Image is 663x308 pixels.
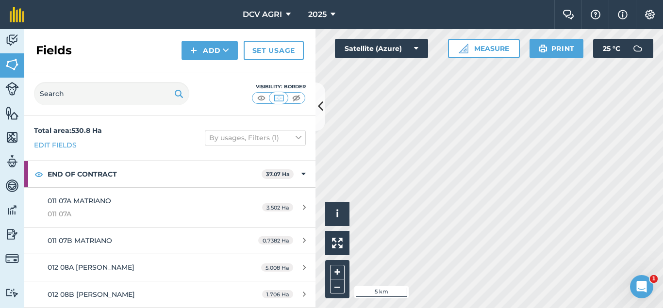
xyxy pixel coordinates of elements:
a: 011 07A MATRIANO011 07A3.502 Ha [24,188,315,227]
img: svg+xml;base64,PHN2ZyB4bWxucz0iaHR0cDovL3d3dy53My5vcmcvMjAwMC9zdmciIHdpZHRoPSIxNCIgaGVpZ2h0PSIyNC... [190,45,197,56]
strong: END OF CONTRACT [48,161,262,187]
a: 011 07B MATRIANO0.7382 Ha [24,227,315,254]
span: 012 08A [PERSON_NAME] [48,263,134,272]
span: 1 [650,275,658,283]
img: fieldmargin Logo [10,7,24,22]
strong: Total area : 530.8 Ha [34,126,102,135]
img: svg+xml;base64,PD94bWwgdmVyc2lvbj0iMS4wIiBlbmNvZGluZz0idXRmLTgiPz4KPCEtLSBHZW5lcmF0b3I6IEFkb2JlIE... [5,203,19,217]
button: i [325,202,349,226]
span: 0.7382 Ha [258,236,293,244]
a: Edit fields [34,140,77,150]
button: Add [182,41,238,60]
button: Print [530,39,584,58]
img: svg+xml;base64,PHN2ZyB4bWxucz0iaHR0cDovL3d3dy53My5vcmcvMjAwMC9zdmciIHdpZHRoPSI1MCIgaGVpZ2h0PSI0MC... [290,93,302,103]
span: 25 ° C [603,39,620,58]
h2: Fields [36,43,72,58]
button: – [330,279,345,293]
span: 2025 [308,9,327,20]
button: + [330,265,345,279]
img: svg+xml;base64,PHN2ZyB4bWxucz0iaHR0cDovL3d3dy53My5vcmcvMjAwMC9zdmciIHdpZHRoPSI1MCIgaGVpZ2h0PSI0MC... [255,93,267,103]
span: 5.008 Ha [261,263,293,272]
span: 1.706 Ha [262,290,293,298]
iframe: Intercom live chat [630,275,653,298]
img: svg+xml;base64,PD94bWwgdmVyc2lvbj0iMS4wIiBlbmNvZGluZz0idXRmLTgiPz4KPCEtLSBHZW5lcmF0b3I6IEFkb2JlIE... [5,33,19,48]
div: Visibility: Border [251,83,306,91]
span: 011 07A [48,209,230,219]
span: 012 08B [PERSON_NAME] [48,290,135,299]
img: svg+xml;base64,PD94bWwgdmVyc2lvbj0iMS4wIiBlbmNvZGluZz0idXRmLTgiPz4KPCEtLSBHZW5lcmF0b3I6IEFkb2JlIE... [5,227,19,242]
a: Set usage [244,41,304,60]
img: svg+xml;base64,PD94bWwgdmVyc2lvbj0iMS4wIiBlbmNvZGluZz0idXRmLTgiPz4KPCEtLSBHZW5lcmF0b3I6IEFkb2JlIE... [5,154,19,169]
button: Measure [448,39,520,58]
span: 3.502 Ha [262,203,293,211]
a: 012 08B [PERSON_NAME]1.706 Ha [24,281,315,308]
img: svg+xml;base64,PHN2ZyB4bWxucz0iaHR0cDovL3d3dy53My5vcmcvMjAwMC9zdmciIHdpZHRoPSI1NiIgaGVpZ2h0PSI2MC... [5,57,19,72]
strong: 37.07 Ha [266,171,290,178]
img: Two speech bubbles overlapping with the left bubble in the forefront [563,10,574,19]
img: Four arrows, one pointing top left, one top right, one bottom right and the last bottom left [332,238,343,248]
img: A question mark icon [590,10,601,19]
img: svg+xml;base64,PD94bWwgdmVyc2lvbj0iMS4wIiBlbmNvZGluZz0idXRmLTgiPz4KPCEtLSBHZW5lcmF0b3I6IEFkb2JlIE... [5,82,19,96]
span: DCV AGRI [243,9,282,20]
img: svg+xml;base64,PD94bWwgdmVyc2lvbj0iMS4wIiBlbmNvZGluZz0idXRmLTgiPz4KPCEtLSBHZW5lcmF0b3I6IEFkb2JlIE... [5,288,19,297]
img: svg+xml;base64,PHN2ZyB4bWxucz0iaHR0cDovL3d3dy53My5vcmcvMjAwMC9zdmciIHdpZHRoPSIxOSIgaGVpZ2h0PSIyNC... [174,88,183,99]
div: END OF CONTRACT37.07 Ha [24,161,315,187]
img: svg+xml;base64,PD94bWwgdmVyc2lvbj0iMS4wIiBlbmNvZGluZz0idXRmLTgiPz4KPCEtLSBHZW5lcmF0b3I6IEFkb2JlIE... [5,178,19,193]
span: 011 07A MATRIANO [48,196,111,205]
img: A cog icon [644,10,656,19]
input: Search [34,82,189,105]
img: svg+xml;base64,PHN2ZyB4bWxucz0iaHR0cDovL3d3dy53My5vcmcvMjAwMC9zdmciIHdpZHRoPSI1NiIgaGVpZ2h0PSI2MC... [5,106,19,120]
button: 25 °C [593,39,653,58]
img: svg+xml;base64,PHN2ZyB4bWxucz0iaHR0cDovL3d3dy53My5vcmcvMjAwMC9zdmciIHdpZHRoPSI1NiIgaGVpZ2h0PSI2MC... [5,130,19,145]
img: svg+xml;base64,PD94bWwgdmVyc2lvbj0iMS4wIiBlbmNvZGluZz0idXRmLTgiPz4KPCEtLSBHZW5lcmF0b3I6IEFkb2JlIE... [5,252,19,265]
img: svg+xml;base64,PHN2ZyB4bWxucz0iaHR0cDovL3d3dy53My5vcmcvMjAwMC9zdmciIHdpZHRoPSIxOSIgaGVpZ2h0PSIyNC... [538,43,547,54]
span: i [336,208,339,220]
img: Ruler icon [459,44,468,53]
span: 011 07B MATRIANO [48,236,112,245]
button: Satellite (Azure) [335,39,428,58]
img: svg+xml;base64,PHN2ZyB4bWxucz0iaHR0cDovL3d3dy53My5vcmcvMjAwMC9zdmciIHdpZHRoPSIxNyIgaGVpZ2h0PSIxNy... [618,9,628,20]
img: svg+xml;base64,PHN2ZyB4bWxucz0iaHR0cDovL3d3dy53My5vcmcvMjAwMC9zdmciIHdpZHRoPSIxOCIgaGVpZ2h0PSIyNC... [34,168,43,180]
button: By usages, Filters (1) [205,130,306,146]
a: 012 08A [PERSON_NAME]5.008 Ha [24,254,315,280]
img: svg+xml;base64,PHN2ZyB4bWxucz0iaHR0cDovL3d3dy53My5vcmcvMjAwMC9zdmciIHdpZHRoPSI1MCIgaGVpZ2h0PSI0MC... [273,93,285,103]
img: svg+xml;base64,PD94bWwgdmVyc2lvbj0iMS4wIiBlbmNvZGluZz0idXRmLTgiPz4KPCEtLSBHZW5lcmF0b3I6IEFkb2JlIE... [628,39,647,58]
